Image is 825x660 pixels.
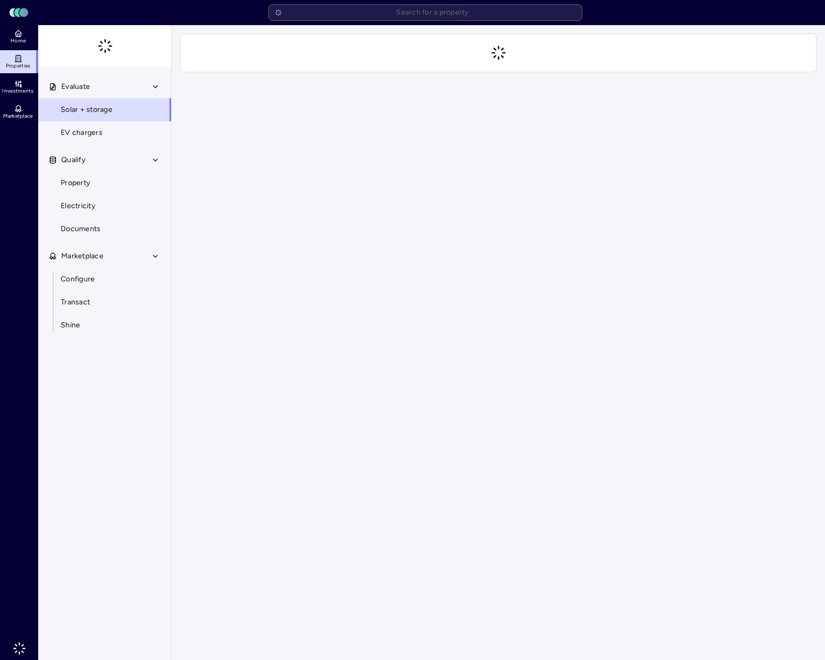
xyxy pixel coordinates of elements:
[38,218,172,241] a: Documents
[61,200,95,212] span: Electricity
[3,113,32,119] span: Marketplace
[61,177,90,189] span: Property
[38,195,172,218] a: Electricity
[38,314,172,337] a: Shine
[61,223,100,235] span: Documents
[61,81,90,93] span: Evaluate
[6,63,31,69] span: Properties
[268,4,582,21] input: Search for a property
[38,291,172,314] a: Transact
[38,149,172,172] button: Qualify
[38,75,172,98] button: Evaluate
[61,154,85,166] span: Qualify
[61,297,90,308] span: Transact
[61,251,104,262] span: Marketplace
[2,88,33,94] span: Investments
[38,268,172,291] a: Configure
[38,121,172,144] a: EV chargers
[38,245,172,268] button: Marketplace
[61,104,112,116] span: Solar + storage
[10,38,26,44] span: Home
[61,127,103,139] span: EV chargers
[38,172,172,195] a: Property
[38,98,172,121] a: Solar + storage
[61,320,80,331] span: Shine
[61,274,95,285] span: Configure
